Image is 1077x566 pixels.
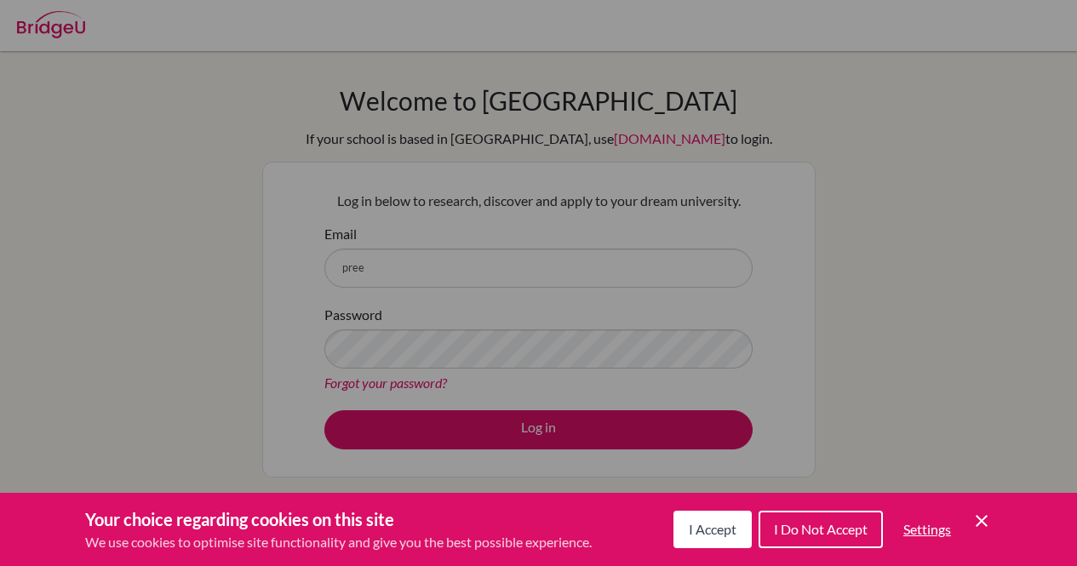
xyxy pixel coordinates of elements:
span: I Accept [689,521,736,537]
span: Settings [903,521,951,537]
p: We use cookies to optimise site functionality and give you the best possible experience. [85,532,592,552]
button: I Accept [673,511,752,548]
button: Save and close [971,511,992,531]
h3: Your choice regarding cookies on this site [85,506,592,532]
button: Settings [890,512,965,546]
span: I Do Not Accept [774,521,868,537]
button: I Do Not Accept [759,511,883,548]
